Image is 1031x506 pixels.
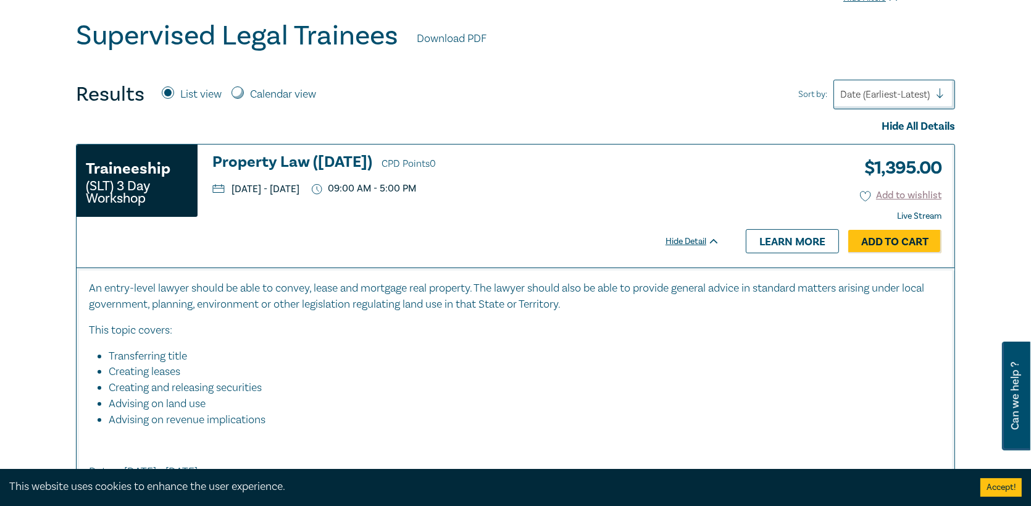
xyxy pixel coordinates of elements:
[109,396,930,412] li: Advising on land use
[212,184,299,194] p: [DATE] - [DATE]
[109,364,930,380] li: Creating leases
[848,230,941,253] a: Add to Cart
[798,88,827,101] span: Sort by:
[76,20,398,52] h1: Supervised Legal Trainees
[180,86,222,103] label: List view
[840,88,843,101] input: Sort by
[312,183,416,195] p: 09:00 AM - 5:00 PM
[897,211,941,222] strong: Live Stream
[1009,349,1021,443] span: Can we help ?
[382,158,436,170] span: CPD Points 0
[86,180,188,205] small: (SLT) 3 Day Workshop
[9,479,962,495] div: This website uses cookies to enhance the user experience.
[86,158,170,180] h3: Traineeship
[746,229,839,253] a: Learn more
[109,380,930,396] li: Creating and releasing securities
[89,464,942,480] p: Date: [DATE] - [DATE]
[980,478,1022,497] button: Accept cookies
[250,86,316,103] label: Calendar view
[109,348,930,365] li: Transferring title
[212,154,720,172] h3: Property Law ([DATE])
[89,280,942,313] p: An entry-level lawyer should be able to convey, lease and mortgage real property. The lawyer shou...
[212,154,720,172] a: Property Law ([DATE]) CPD Points0
[76,119,955,135] div: Hide All Details
[417,31,486,47] a: Download PDF
[89,323,942,339] p: This topic covers:
[855,154,941,182] h3: $ 1,395.00
[666,235,733,248] div: Hide Detail
[76,82,144,107] h4: Results
[860,188,942,203] button: Add to wishlist
[109,412,942,428] li: Advising on revenue implications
